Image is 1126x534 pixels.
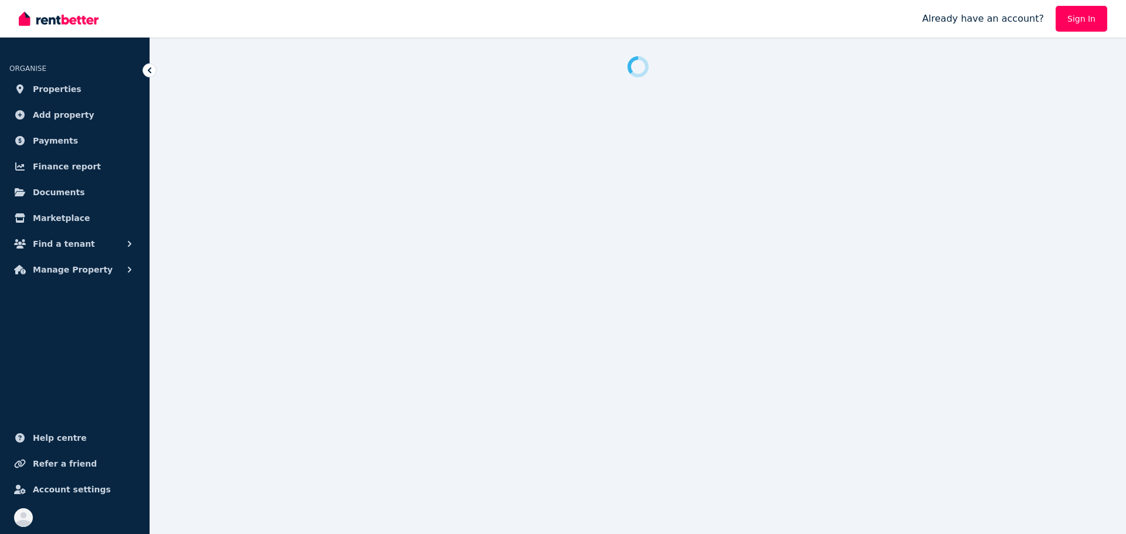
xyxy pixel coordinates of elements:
span: Refer a friend [33,457,97,471]
a: Finance report [9,155,140,178]
span: ORGANISE [9,64,46,73]
span: Properties [33,82,82,96]
a: Add property [9,103,140,127]
a: Help centre [9,426,140,450]
a: Documents [9,181,140,204]
span: Manage Property [33,263,113,277]
a: Refer a friend [9,452,140,475]
a: Properties [9,77,140,101]
span: Find a tenant [33,237,95,251]
span: Marketplace [33,211,90,225]
button: Manage Property [9,258,140,281]
a: Marketplace [9,206,140,230]
span: Account settings [33,482,111,496]
a: Payments [9,129,140,152]
span: Add property [33,108,94,122]
span: Documents [33,185,85,199]
a: Account settings [9,478,140,501]
button: Find a tenant [9,232,140,256]
span: Help centre [33,431,87,445]
span: Already have an account? [922,12,1044,26]
a: Sign In [1056,6,1107,32]
span: Finance report [33,159,101,174]
span: Payments [33,134,78,148]
img: RentBetter [19,10,99,28]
